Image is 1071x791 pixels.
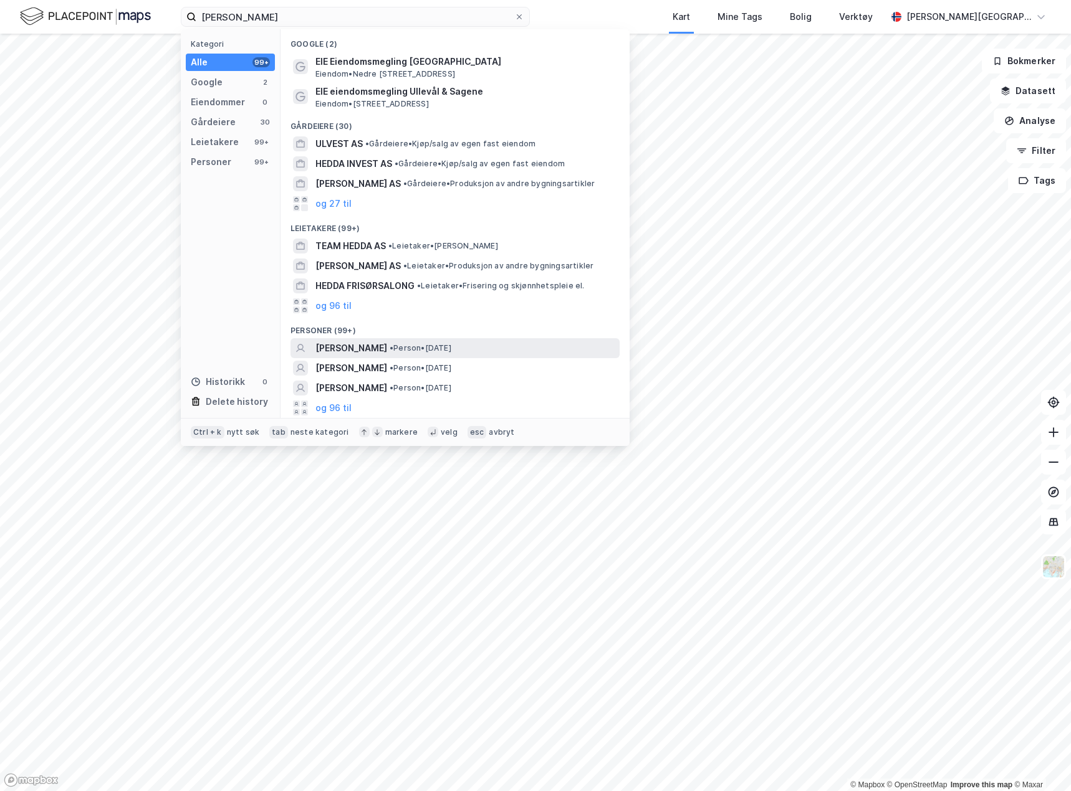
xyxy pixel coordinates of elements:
span: • [388,241,392,250]
button: Tags [1008,168,1066,193]
div: Personer (99+) [281,316,630,338]
span: HEDDA FRISØRSALONG [315,278,415,293]
div: Verktøy [839,9,873,24]
button: og 96 til [315,298,352,313]
span: [PERSON_NAME] [315,381,387,395]
span: Eiendom • [STREET_ADDRESS] [315,99,429,109]
iframe: Chat Widget [1009,731,1071,791]
div: Leietakere (99+) [281,214,630,236]
div: Mine Tags [718,9,762,24]
span: Leietaker • Produksjon av andre bygningsartikler [403,261,593,271]
div: Google [191,75,223,90]
span: [PERSON_NAME] AS [315,176,401,191]
span: • [365,139,369,148]
div: [PERSON_NAME][GEOGRAPHIC_DATA] [906,9,1031,24]
button: Filter [1006,138,1066,163]
div: 2 [260,77,270,87]
span: Gårdeiere • Produksjon av andre bygningsartikler [403,179,595,189]
span: • [403,179,407,188]
div: Google (2) [281,29,630,52]
div: tab [269,426,288,438]
a: Mapbox homepage [4,773,59,787]
span: Leietaker • [PERSON_NAME] [388,241,498,251]
div: Gårdeiere [191,115,236,130]
div: neste kategori [291,427,349,437]
div: 30 [260,117,270,127]
div: Personer [191,154,231,169]
span: • [403,261,407,270]
a: OpenStreetMap [887,780,948,789]
img: Z [1042,555,1065,579]
div: Kart [673,9,690,24]
span: Eiendom • Nedre [STREET_ADDRESS] [315,69,455,79]
div: Kontrollprogram for chat [1009,731,1071,791]
button: Analyse [994,108,1066,133]
div: Kategori [191,39,275,49]
span: ULVEST AS [315,136,363,151]
span: Gårdeiere • Kjøp/salg av egen fast eiendom [395,159,565,169]
div: Eiendommer [191,95,245,110]
div: 0 [260,97,270,107]
div: 0 [260,377,270,387]
div: Delete history [206,394,268,409]
div: Bolig [790,9,812,24]
div: 99+ [252,57,270,67]
span: EIE eiendomsmegling Ullevål & Sagene [315,84,615,99]
span: Person • [DATE] [390,343,451,353]
img: logo.f888ab2527a4732fd821a326f86c7f29.svg [20,6,151,27]
span: HEDDA INVEST AS [315,156,392,171]
div: 99+ [252,157,270,167]
span: • [390,343,393,353]
span: Leietaker • Frisering og skjønnhetspleie el. [417,281,585,291]
span: [PERSON_NAME] [315,341,387,356]
span: [PERSON_NAME] AS [315,258,401,273]
span: EIE Eiendomsmegling [GEOGRAPHIC_DATA] [315,54,615,69]
input: Søk på adresse, matrikkel, gårdeiere, leietakere eller personer [196,7,514,26]
span: • [417,281,421,290]
div: markere [385,427,418,437]
div: velg [441,427,458,437]
button: og 27 til [315,196,352,211]
div: Ctrl + k [191,426,224,438]
div: Alle [191,55,208,70]
span: • [390,383,393,392]
button: og 96 til [315,400,352,415]
div: Historikk [191,374,245,389]
span: Person • [DATE] [390,363,451,373]
span: • [390,363,393,372]
div: esc [468,426,487,438]
span: Gårdeiere • Kjøp/salg av egen fast eiendom [365,139,535,149]
a: Improve this map [951,780,1012,789]
button: Bokmerker [982,49,1066,73]
div: Leietakere [191,135,239,149]
div: nytt søk [227,427,260,437]
div: Gårdeiere (30) [281,111,630,134]
div: 99+ [252,137,270,147]
div: avbryt [489,427,514,437]
a: Mapbox [850,780,885,789]
span: [PERSON_NAME] [315,361,387,376]
span: • [395,159,398,168]
span: TEAM HEDDA AS [315,239,386,253]
span: Person • [DATE] [390,383,451,393]
button: Datasett [990,78,1066,103]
